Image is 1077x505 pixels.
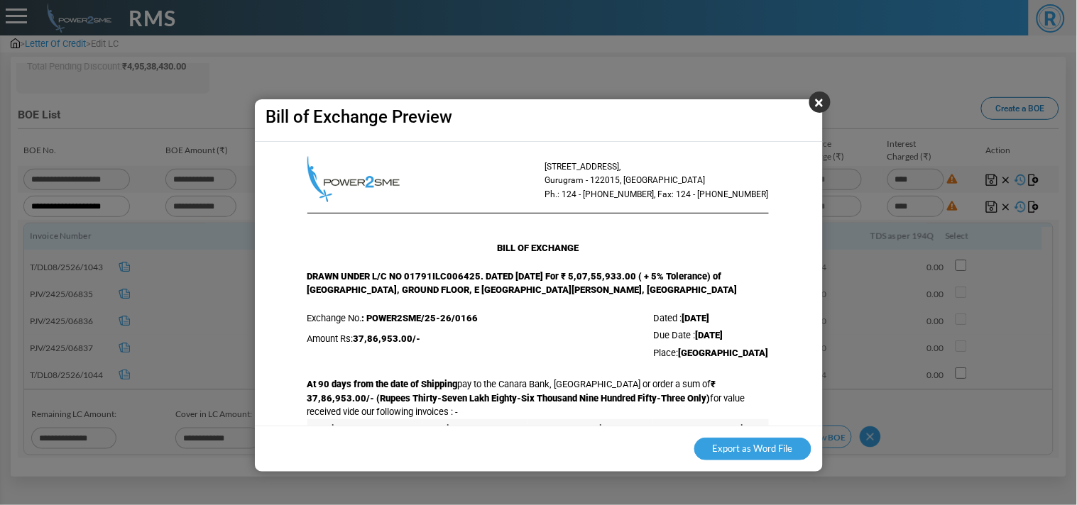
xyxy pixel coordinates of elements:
span: At 90 days from the date of Shipping [307,379,458,389]
td: DRAWN UNDER L/C NO 01791ILC006425. DATED [DATE] For ₹ 5,07,55,933.00 ( + 5% Tolerance) of [GEOGRA... [307,241,769,311]
button: × [809,91,831,113]
center: BILL OF EXCHANGE [307,241,769,255]
span: : POWER2SME/25-26/0166 [362,313,479,323]
img: Logo [307,156,400,202]
td: Place: [654,346,769,360]
span: ₹ 37,86,953.00/- (Rupees Thirty-Seven Lakh Eighty-Six Thousand Nine Hundred Fifty-Three Only) [307,379,716,404]
td: [STREET_ADDRESS], Gurugram - 122015, [GEOGRAPHIC_DATA] Ph.: 124 - [PHONE_NUMBER], Fax: 124 - [PHO... [545,157,769,202]
button: Export as Word File [694,438,811,460]
th: Invoice Date [307,419,422,438]
th: Invoice No. [422,419,528,438]
th: Invoice Amount [528,419,652,438]
span: [GEOGRAPHIC_DATA] [679,348,769,358]
h4: Bill of Exchange Preview [266,107,539,128]
td: Exchange No. [307,311,479,333]
span: 37,86,953.00/- [354,333,421,344]
td: Due Date : [654,328,769,346]
span: [DATE] [682,313,710,323]
td: Amount Rs: [307,332,479,353]
span: [DATE] [696,330,723,340]
th: Cover in LC [652,419,768,438]
td: pay to the Canara Bank, [GEOGRAPHIC_DATA] or order a sum of for value received vide our following... [307,377,769,419]
td: Dated : [654,311,769,329]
